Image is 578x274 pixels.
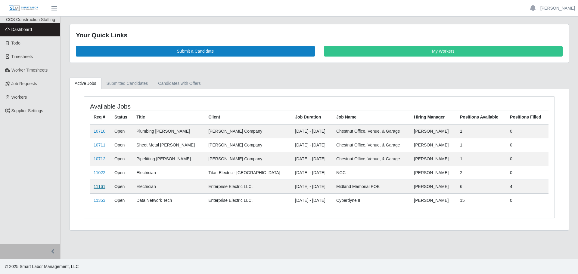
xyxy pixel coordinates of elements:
[291,166,333,180] td: [DATE] - [DATE]
[410,110,456,124] th: Hiring Manager
[456,152,506,166] td: 1
[11,41,20,45] span: Todo
[410,152,456,166] td: [PERSON_NAME]
[333,180,410,193] td: Midland Memorial POB
[291,152,333,166] td: [DATE] - [DATE]
[410,180,456,193] td: [PERSON_NAME]
[133,193,205,207] td: Data Network Tech
[410,166,456,180] td: [PERSON_NAME]
[76,30,563,40] div: Your Quick Links
[133,138,205,152] td: Sheet Metal [PERSON_NAME]
[506,152,548,166] td: 0
[540,5,575,11] a: [PERSON_NAME]
[5,264,79,269] span: © 2025 Smart Labor Management, LLC
[111,193,133,207] td: Open
[101,78,153,89] a: Submitted Candidates
[111,138,133,152] td: Open
[111,124,133,138] td: Open
[410,193,456,207] td: [PERSON_NAME]
[506,180,548,193] td: 4
[11,95,27,100] span: Workers
[456,193,506,207] td: 15
[456,110,506,124] th: Positions Available
[70,78,101,89] a: Active Jobs
[111,166,133,180] td: Open
[94,198,105,203] a: 11353
[11,27,32,32] span: Dashboard
[291,138,333,152] td: [DATE] - [DATE]
[94,170,105,175] a: 11022
[333,193,410,207] td: Cyberdyne II
[133,124,205,138] td: Plumbing [PERSON_NAME]
[133,152,205,166] td: Pipefitting [PERSON_NAME]
[506,124,548,138] td: 0
[90,110,111,124] th: Req #
[11,108,43,113] span: Supplier Settings
[205,193,291,207] td: Enterprise Electric LLC.
[94,129,105,134] a: 10710
[324,46,563,57] a: My Workers
[133,180,205,193] td: Electrician
[410,138,456,152] td: [PERSON_NAME]
[94,156,105,161] a: 10712
[456,138,506,152] td: 1
[205,110,291,124] th: Client
[133,166,205,180] td: Electrician
[291,110,333,124] th: Job Duration
[8,5,39,12] img: SLM Logo
[205,138,291,152] td: [PERSON_NAME] Company
[333,124,410,138] td: Chestnut Office, Venue, & Garage
[205,166,291,180] td: Titan Electric - [GEOGRAPHIC_DATA]
[94,143,105,147] a: 10711
[456,180,506,193] td: 6
[410,124,456,138] td: [PERSON_NAME]
[506,166,548,180] td: 0
[6,17,55,22] span: CCS Construction Staffing
[133,110,205,124] th: Title
[90,103,276,110] h4: Available Jobs
[11,68,48,72] span: Worker Timesheets
[506,110,548,124] th: Positions Filled
[333,152,410,166] td: Chestnut Office, Venue, & Garage
[333,138,410,152] td: Chestnut Office, Venue, & Garage
[76,46,315,57] a: Submit a Candidate
[205,180,291,193] td: Enterprise Electric LLC.
[291,180,333,193] td: [DATE] - [DATE]
[291,193,333,207] td: [DATE] - [DATE]
[506,138,548,152] td: 0
[11,54,33,59] span: Timesheets
[111,152,133,166] td: Open
[111,180,133,193] td: Open
[506,193,548,207] td: 0
[94,184,105,189] a: 11161
[205,152,291,166] td: [PERSON_NAME] Company
[111,110,133,124] th: Status
[456,124,506,138] td: 1
[333,166,410,180] td: NGC
[291,124,333,138] td: [DATE] - [DATE]
[205,124,291,138] td: [PERSON_NAME] Company
[456,166,506,180] td: 2
[153,78,206,89] a: Candidates with Offers
[333,110,410,124] th: Job Name
[11,81,37,86] span: Job Requests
